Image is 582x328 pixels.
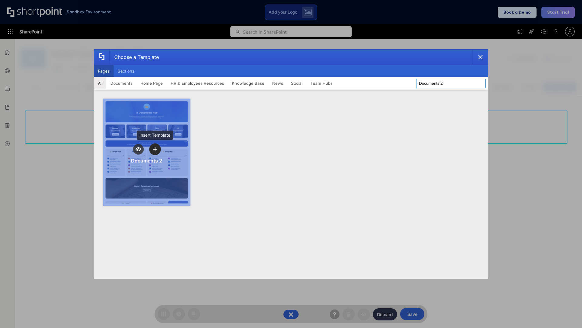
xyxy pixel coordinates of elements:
[94,49,488,279] div: template selector
[228,77,268,89] button: Knowledge Base
[136,77,167,89] button: Home Page
[106,77,136,89] button: Documents
[552,299,582,328] iframe: Chat Widget
[306,77,336,89] button: Team Hubs
[94,77,106,89] button: All
[114,65,138,77] button: Sections
[94,65,114,77] button: Pages
[416,79,486,88] input: Search
[268,77,287,89] button: News
[131,158,162,164] div: Documents 2
[109,50,159,65] div: Choose a Template
[287,77,306,89] button: Social
[167,77,228,89] button: HR & Employees Resources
